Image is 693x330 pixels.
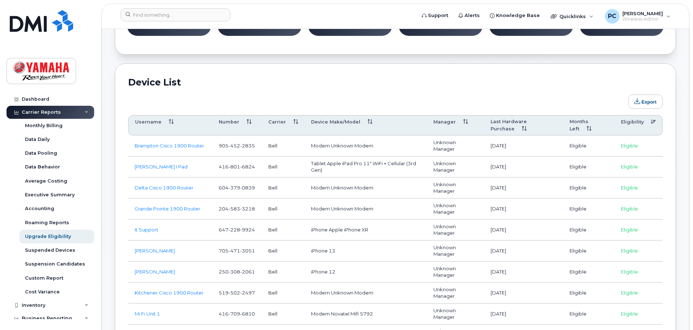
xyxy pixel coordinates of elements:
[135,311,160,317] a: Mi Fi Unit 1
[614,156,663,177] td: Eligible
[559,13,586,19] span: Quicklinks
[219,185,255,191] span: 604
[628,95,663,109] button: Export
[219,248,255,254] span: 705
[614,135,663,156] td: Eligible
[484,283,563,304] td: [DATE]
[453,8,485,23] a: Alerts
[135,290,203,296] a: Kitchener Cisco 1900 Router
[128,115,212,135] th: Username: activate to sort column ascending
[228,164,240,170] span: 801
[262,135,304,156] td: Bell
[219,311,255,317] span: 416
[496,12,540,19] span: Knowledge Base
[427,156,484,177] td: Unknown Manager
[427,135,484,156] td: Unknown Manager
[262,199,304,220] td: Bell
[428,12,448,19] span: Support
[484,156,563,177] td: [DATE]
[135,164,188,170] a: [PERSON_NAME] I Pad
[546,9,598,24] div: Quicklinks
[228,248,240,254] span: 471
[563,156,614,177] td: Eligible
[614,177,663,199] td: Eligible
[304,115,427,135] th: Device Make/Model: activate to sort column ascending
[427,283,484,304] td: Unknown Manager
[614,262,663,283] td: Eligible
[304,177,427,199] td: Modem Unknown Modem
[228,269,240,275] span: 308
[262,241,304,262] td: Bell
[240,227,255,233] span: 9924
[484,199,563,220] td: [DATE]
[135,248,175,254] a: [PERSON_NAME]
[262,304,304,325] td: Bell
[614,199,663,220] td: Eligible
[219,143,255,149] span: 905
[135,143,204,149] a: Brampton Cisco 1900 Router
[427,115,484,135] th: Manager: activate to sort column ascending
[240,269,255,275] span: 2061
[304,135,427,156] td: Modem Unknown Modem
[212,115,262,135] th: Number: activate to sort column ascending
[484,135,563,156] td: [DATE]
[219,269,255,275] span: 250
[465,12,480,19] span: Alerts
[240,311,255,317] span: 6810
[484,177,563,199] td: [DATE]
[304,283,427,304] td: Modem Unknown Modem
[228,185,240,191] span: 379
[563,241,614,262] td: Eligible
[219,206,255,212] span: 204
[614,115,663,135] th: Eligibility: activate to sort column ascending
[228,143,240,149] span: 452
[563,199,614,220] td: Eligible
[240,164,255,170] span: 6824
[622,11,663,16] span: [PERSON_NAME]
[563,177,614,199] td: Eligible
[240,185,255,191] span: 0839
[228,227,240,233] span: 228
[240,206,255,212] span: 3218
[135,269,175,275] a: [PERSON_NAME]
[262,220,304,241] td: Bell
[484,304,563,325] td: [DATE]
[563,262,614,283] td: Eligible
[484,220,563,241] td: [DATE]
[614,283,663,304] td: Eligible
[304,156,427,177] td: Tablet Apple iPad Pro 11" WiFi + Cellular (3rd Gen)
[219,290,255,296] span: 519
[417,8,453,23] a: Support
[262,262,304,283] td: Bell
[563,115,614,135] th: Months Left: activate to sort column ascending
[614,220,663,241] td: Eligible
[240,143,255,149] span: 2835
[228,290,240,296] span: 502
[563,220,614,241] td: Eligible
[304,241,427,262] td: iPhone 13
[427,304,484,325] td: Unknown Manager
[614,304,663,325] td: Eligible
[304,262,427,283] td: iPhone 12
[427,241,484,262] td: Unknown Manager
[240,290,255,296] span: 2497
[135,227,158,233] a: It Support
[304,199,427,220] td: Modem Unknown Modem
[427,177,484,199] td: Unknown Manager
[219,164,255,170] span: 416
[484,262,563,283] td: [DATE]
[485,8,545,23] a: Knowledge Base
[228,206,240,212] span: 583
[614,241,663,262] td: Eligible
[128,77,663,88] h2: Device List
[262,115,304,135] th: Carrier: activate to sort column ascending
[262,283,304,304] td: Bell
[484,115,563,135] th: Last Hardware Purchase: activate to sort column ascending
[262,156,304,177] td: Bell
[240,248,255,254] span: 3051
[563,304,614,325] td: Eligible
[219,227,255,233] span: 647
[427,220,484,241] td: Unknown Manager
[135,185,193,191] a: Delta Cisco 1900 Router
[622,16,663,22] span: Wireless Admin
